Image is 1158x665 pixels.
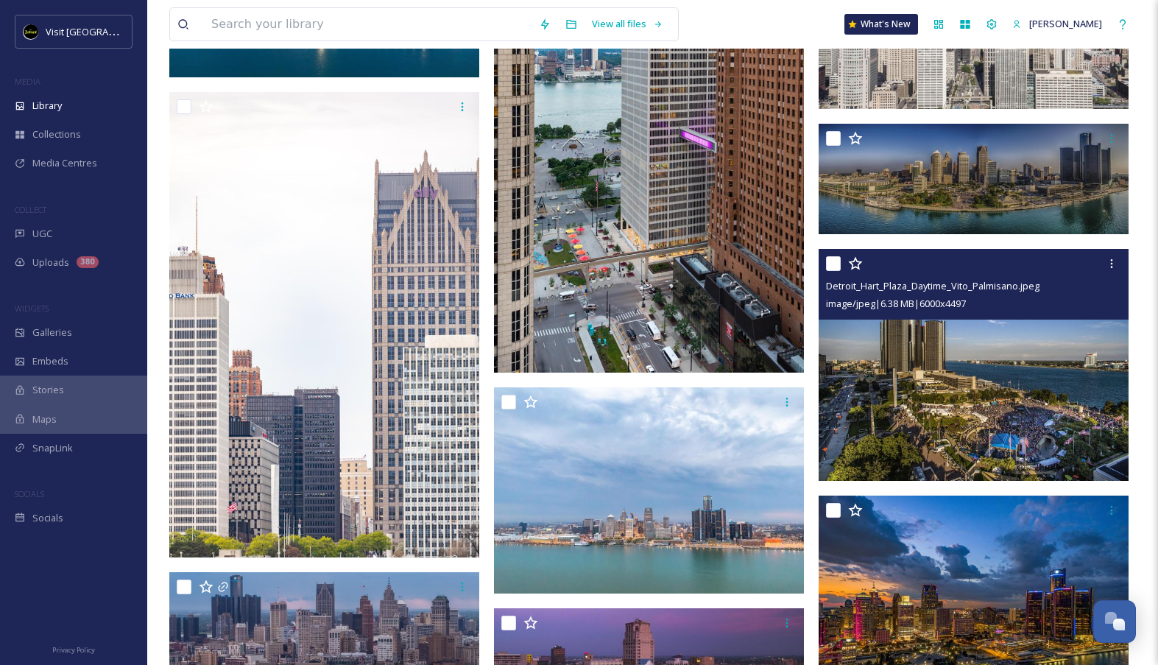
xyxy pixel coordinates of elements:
[32,156,97,170] span: Media Centres
[32,326,72,339] span: Galleries
[826,279,1039,292] span: Detroit_Hart_Plaza_Daytime_Vito_Palmisano.jpeg
[15,204,46,215] span: COLLECT
[32,441,73,455] span: SnapLink
[15,488,44,499] span: SOCIALS
[494,387,804,594] img: DetroitSkyline_Photo_courtesy_of_Bedrock__Kellin_Wirtz-2019.jpeg
[204,8,532,41] input: Search your library
[169,92,479,557] img: DetroitS_kyline_Photo_courtesy_of_Bedrock__Kellin_Wirtz-2019.jpeg
[24,24,38,39] img: VISIT%20DETROIT%20LOGO%20-%20BLACK%20BACKGROUND.png
[32,227,52,241] span: UGC
[46,24,160,38] span: Visit [GEOGRAPHIC_DATA]
[32,412,57,426] span: Maps
[52,640,95,658] a: Privacy Policy
[1005,10,1109,38] a: [PERSON_NAME]
[585,10,671,38] a: View all files
[32,256,69,270] span: Uploads
[819,249,1129,482] img: Detroit_Hart_Plaza_Daytime_Vito_Palmisano.jpeg
[844,14,918,35] a: What's New
[819,124,1129,234] img: Detroit_Daytime_Pan_Vito_Palmisano.jpeg
[32,99,62,113] span: Library
[32,511,63,525] span: Socials
[52,645,95,655] span: Privacy Policy
[32,127,81,141] span: Collections
[1093,600,1136,643] button: Open Chat
[77,256,99,268] div: 380
[1029,17,1102,30] span: [PERSON_NAME]
[15,303,49,314] span: WIDGETS
[32,354,68,368] span: Embeds
[32,383,64,397] span: Stories
[15,76,40,87] span: MEDIA
[826,297,966,310] span: image/jpeg | 6.38 MB | 6000 x 4497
